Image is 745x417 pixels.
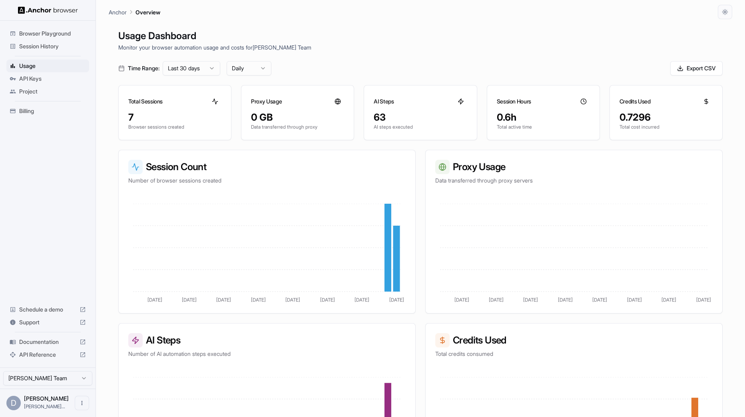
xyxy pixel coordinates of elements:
h3: Proxy Usage [435,160,713,174]
span: Daniele Piras [24,395,69,402]
div: D [6,396,21,410]
tspan: [DATE] [523,297,538,303]
div: Support [6,316,89,329]
span: Schedule a demo [19,306,76,314]
span: Documentation [19,338,76,346]
tspan: [DATE] [558,297,573,303]
tspan: [DATE] [182,297,197,303]
div: Usage [6,60,89,72]
span: Time Range: [128,64,159,72]
img: Anchor Logo [18,6,78,14]
nav: breadcrumb [109,8,160,16]
div: Documentation [6,336,89,348]
div: API Keys [6,72,89,85]
tspan: [DATE] [661,297,676,303]
p: AI steps executed [374,124,467,130]
span: API Reference [19,351,76,359]
h3: Credits Used [620,97,651,105]
h3: AI Steps [128,333,406,347]
tspan: [DATE] [389,297,404,303]
tspan: [DATE] [696,297,711,303]
p: Total cost incurred [620,124,713,130]
p: Overview [135,8,160,16]
p: Monitor your browser automation usage and costs for [PERSON_NAME] Team [118,43,723,52]
div: API Reference [6,348,89,361]
div: Project [6,85,89,98]
div: 0.7296 [620,111,713,124]
tspan: [DATE] [592,297,607,303]
div: 0 GB [251,111,344,124]
div: Session History [6,40,89,53]
h3: Total Sessions [128,97,163,105]
tspan: [DATE] [355,297,369,303]
div: 63 [374,111,467,124]
p: Total active time [497,124,590,130]
tspan: [DATE] [147,297,162,303]
tspan: [DATE] [285,297,300,303]
p: Browser sessions created [128,124,221,130]
tspan: [DATE] [251,297,266,303]
p: Anchor [109,8,127,16]
tspan: [DATE] [627,297,642,303]
div: 7 [128,111,221,124]
p: Number of browser sessions created [128,177,406,185]
span: Billing [19,107,86,115]
tspan: [DATE] [216,297,231,303]
h3: AI Steps [374,97,394,105]
tspan: [DATE] [454,297,469,303]
span: Usage [19,62,86,70]
p: Number of AI automation steps executed [128,350,406,358]
span: Session History [19,42,86,50]
div: Schedule a demo [6,303,89,316]
span: Project [19,87,86,95]
div: 0.6h [497,111,590,124]
div: Browser Playground [6,27,89,40]
button: Open menu [75,396,89,410]
tspan: [DATE] [489,297,504,303]
span: daniele@sonicjobs.com [24,403,65,409]
h3: Session Count [128,160,406,174]
tspan: [DATE] [320,297,335,303]
div: Billing [6,105,89,117]
span: API Keys [19,75,86,83]
h3: Credits Used [435,333,713,347]
span: Browser Playground [19,30,86,38]
p: Data transferred through proxy servers [435,177,713,185]
p: Data transferred through proxy [251,124,344,130]
button: Export CSV [670,61,723,75]
h1: Usage Dashboard [118,29,723,43]
p: Total credits consumed [435,350,713,358]
span: Support [19,318,76,326]
h3: Session Hours [497,97,531,105]
h3: Proxy Usage [251,97,282,105]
